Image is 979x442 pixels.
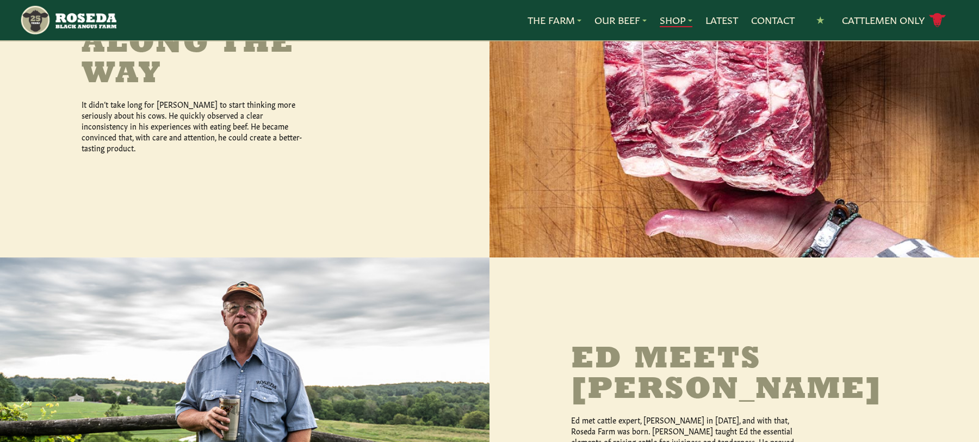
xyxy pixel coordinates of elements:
[20,4,116,36] img: https://roseda.com/wp-content/uploads/2021/05/roseda-25-header.png
[751,13,795,27] a: Contact
[528,13,581,27] a: The Farm
[594,13,647,27] a: Our Beef
[842,11,946,30] a: Cattlemen Only
[705,13,738,27] a: Latest
[82,99,310,153] p: It didn’t take long for [PERSON_NAME] to start thinking more seriously about his cows. He quickly...
[571,345,843,406] h2: Ed Meets [PERSON_NAME]
[660,13,692,27] a: Shop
